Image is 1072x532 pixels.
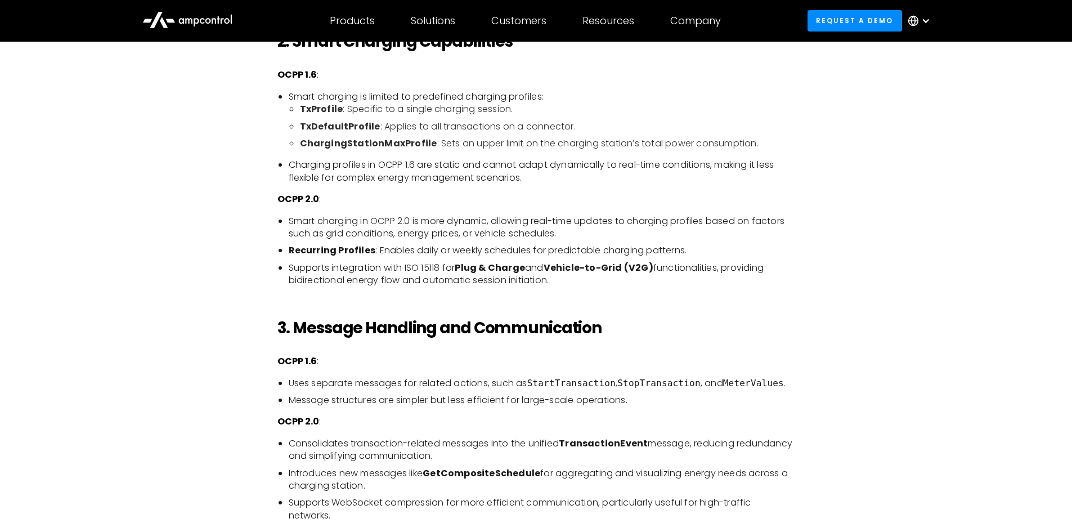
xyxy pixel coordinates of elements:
strong: OCPP 2.0 [277,415,319,428]
div: Customers [491,15,546,27]
li: Smart charging is limited to predefined charging profiles: [289,91,795,150]
li: Supports WebSocket compression for more efficient communication, particularly useful for high-tra... [289,497,795,522]
div: Products [330,15,375,27]
strong: TxDefaultProfile [300,120,380,133]
strong: 3. Message Handling and Communication [277,317,602,339]
a: Request a demo [808,10,902,31]
div: Solutions [411,15,455,27]
code: StartTransaction [527,378,616,388]
strong: Vehicle-to-Grid (V2G) [544,261,653,274]
li: : Sets an upper limit on the charging station’s total power consumption. [300,137,795,150]
li: : Applies to all transactions on a connector. [300,120,795,133]
strong: Recurring Profiles [289,244,376,257]
code: MeterValues [723,378,784,388]
strong: OCPP 1.6 [277,68,317,81]
div: Resources [582,15,634,27]
strong: TransactionEvent [559,437,648,450]
li: Smart charging in OCPP 2.0 is more dynamic, allowing real-time updates to charging profiles based... [289,215,795,240]
li: Charging profiles in OCPP 1.6 are static and cannot adapt dynamically to real-time conditions, ma... [289,159,795,184]
strong: OCPP 2.0 [277,193,319,205]
li: Introduces new messages like for aggregating and visualizing energy needs across a charging station. [289,467,795,493]
li: Message structures are simpler but less efficient for large-scale operations. [289,394,795,406]
strong: OCPP 1.6 [277,355,317,368]
p: : [277,193,795,205]
code: StopTransaction [617,378,701,388]
li: Supports integration with ISO 15118 for and functionalities, providing bidirectional energy flow ... [289,262,795,287]
strong: ChargingStationMaxProfile [300,137,437,150]
li: Consolidates transaction-related messages into the unified message, reducing redundancy and simpl... [289,437,795,463]
div: Company [670,15,721,27]
p: : [277,355,795,368]
p: : [277,415,795,428]
li: : Specific to a single charging session. [300,103,795,115]
li: : Enables daily or weekly schedules for predictable charging patterns. [289,244,795,257]
strong: Plug & Charge [455,261,525,274]
p: : [277,69,795,81]
strong: TxProfile [300,102,343,115]
strong: GetCompositeSchedule [423,467,540,480]
li: Uses separate messages for related actions, such as , , and . [289,377,795,390]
